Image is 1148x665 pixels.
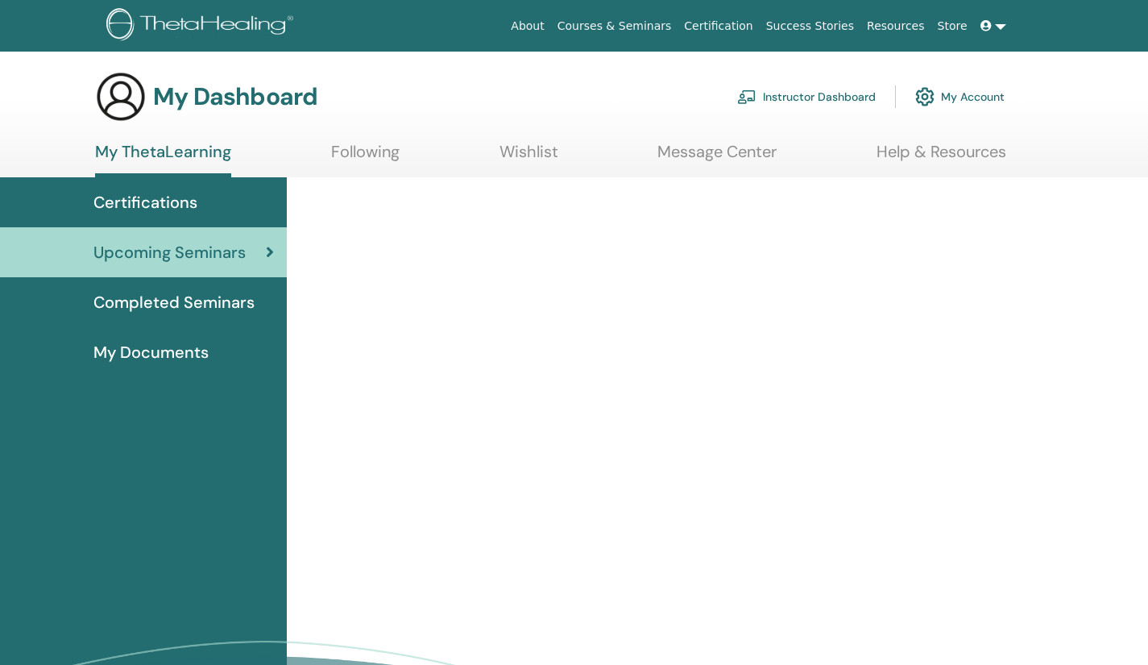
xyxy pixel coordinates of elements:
[93,290,255,314] span: Completed Seminars
[860,11,931,41] a: Resources
[678,11,759,41] a: Certification
[93,240,246,264] span: Upcoming Seminars
[504,11,550,41] a: About
[657,142,777,173] a: Message Center
[915,79,1005,114] a: My Account
[760,11,860,41] a: Success Stories
[95,71,147,123] img: generic-user-icon.jpg
[106,8,299,44] img: logo.png
[499,142,558,173] a: Wishlist
[737,89,756,104] img: chalkboard-teacher.svg
[93,190,197,214] span: Certifications
[877,142,1006,173] a: Help & Resources
[551,11,678,41] a: Courses & Seminars
[915,83,935,110] img: cog.svg
[331,142,400,173] a: Following
[93,340,209,364] span: My Documents
[153,82,317,111] h3: My Dashboard
[931,11,974,41] a: Store
[737,79,876,114] a: Instructor Dashboard
[95,142,231,177] a: My ThetaLearning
